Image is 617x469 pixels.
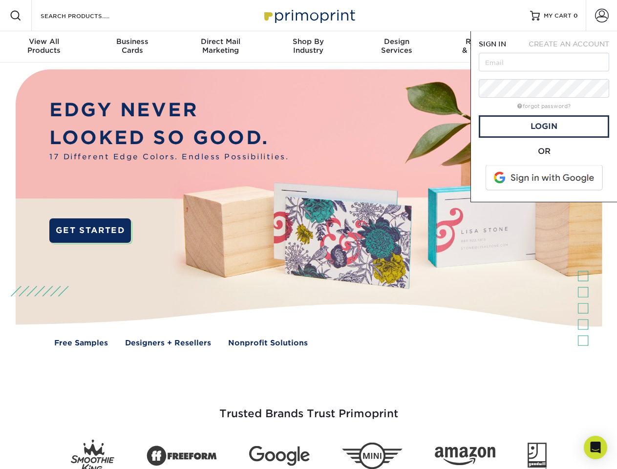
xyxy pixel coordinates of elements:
span: 0 [574,12,578,19]
span: Design [353,37,441,46]
p: LOOKED SO GOOD. [49,124,289,152]
img: Amazon [435,447,495,466]
p: EDGY NEVER [49,96,289,124]
input: SEARCH PRODUCTS..... [40,10,135,21]
a: Shop ByIndustry [264,31,352,63]
img: Google [249,446,310,466]
span: 17 Different Edge Colors. Endless Possibilities. [49,151,289,163]
a: forgot password? [517,103,571,109]
a: Designers + Resellers [125,338,211,349]
div: Open Intercom Messenger [584,436,607,459]
input: Email [479,53,609,71]
span: Shop By [264,37,352,46]
a: Direct MailMarketing [176,31,264,63]
span: Resources [441,37,529,46]
span: Direct Mail [176,37,264,46]
span: Business [88,37,176,46]
div: OR [479,146,609,157]
div: Cards [88,37,176,55]
a: BusinessCards [88,31,176,63]
a: DesignServices [353,31,441,63]
a: GET STARTED [49,218,131,243]
span: MY CART [544,12,572,20]
a: Resources& Templates [441,31,529,63]
a: Free Samples [54,338,108,349]
a: Login [479,115,609,138]
div: Industry [264,37,352,55]
span: CREATE AN ACCOUNT [529,40,609,48]
h3: Trusted Brands Trust Primoprint [23,384,595,432]
div: & Templates [441,37,529,55]
img: Goodwill [528,443,547,469]
span: SIGN IN [479,40,506,48]
a: Nonprofit Solutions [228,338,308,349]
img: Primoprint [260,5,358,26]
div: Marketing [176,37,264,55]
div: Services [353,37,441,55]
